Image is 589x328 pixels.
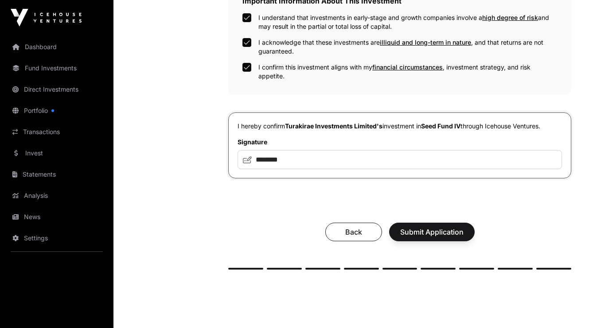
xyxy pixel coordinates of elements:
[7,186,106,205] a: Analysis
[380,39,471,46] span: illiquid and long-term in nature
[7,122,106,142] a: Transactions
[238,138,562,147] label: Signature
[482,14,538,21] span: high degree of risk
[372,63,443,71] span: financial circumstances
[7,80,106,99] a: Direct Investments
[7,228,106,248] a: Settings
[545,286,589,328] iframe: Chat Widget
[258,13,557,31] label: I understand that investments in early-stage and growth companies involve a and may result in the...
[7,58,106,78] a: Fund Investments
[285,122,382,130] span: Turakirae Investments Limited's
[7,165,106,184] a: Statements
[400,227,464,237] span: Submit Application
[258,63,557,81] label: I confirm this investment aligns with my , investment strategy, and risk appetite.
[238,122,562,131] p: I hereby confirm investment in through Icehouse Ventures.
[7,143,106,163] a: Invest
[421,122,460,130] span: Seed Fund IV
[7,37,106,57] a: Dashboard
[325,223,382,241] button: Back
[11,9,82,27] img: Icehouse Ventures Logo
[336,227,371,237] span: Back
[258,38,557,56] label: I acknowledge that these investments are , and that returns are not guaranteed.
[7,101,106,120] a: Portfolio
[7,207,106,227] a: News
[389,223,475,241] button: Submit Application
